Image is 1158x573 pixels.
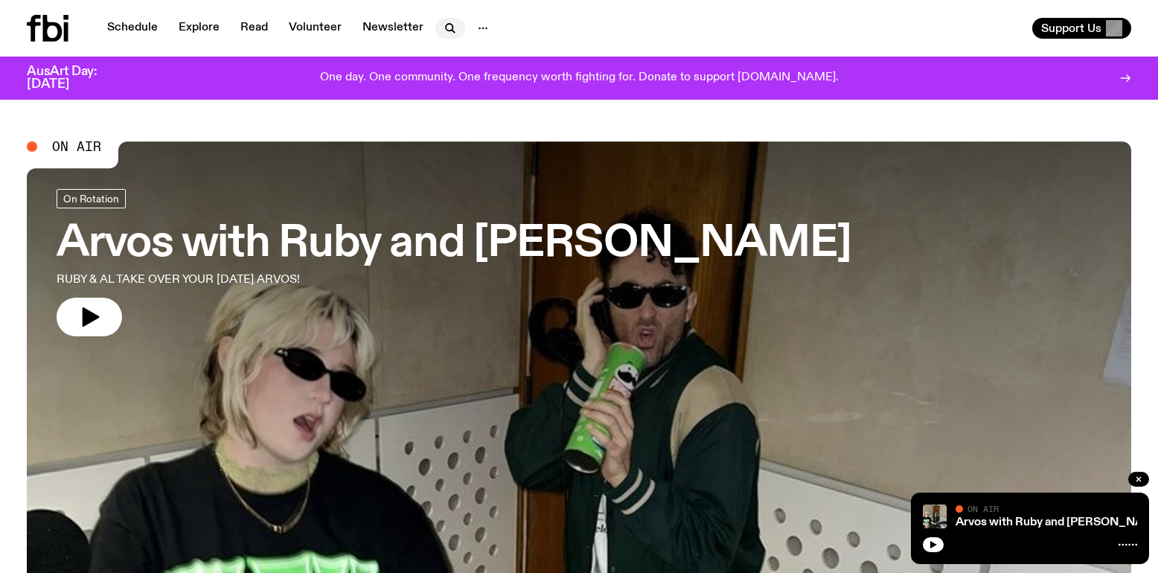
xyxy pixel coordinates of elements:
[52,140,101,153] span: On Air
[1041,22,1101,35] span: Support Us
[967,504,999,513] span: On Air
[231,18,277,39] a: Read
[57,189,851,336] a: Arvos with Ruby and [PERSON_NAME]RUBY & AL TAKE OVER YOUR [DATE] ARVOS!
[63,193,119,204] span: On Rotation
[57,271,438,289] p: RUBY & AL TAKE OVER YOUR [DATE] ARVOS!
[923,505,947,528] img: Ruby wears a Collarbones t shirt and pretends to play the DJ decks, Al sings into a pringles can....
[280,18,351,39] a: Volunteer
[57,223,851,265] h3: Arvos with Ruby and [PERSON_NAME]
[1032,18,1131,39] button: Support Us
[57,189,126,208] a: On Rotation
[170,18,228,39] a: Explore
[354,18,432,39] a: Newsletter
[98,18,167,39] a: Schedule
[320,71,839,85] p: One day. One community. One frequency worth fighting for. Donate to support [DOMAIN_NAME].
[27,65,122,91] h3: AusArt Day: [DATE]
